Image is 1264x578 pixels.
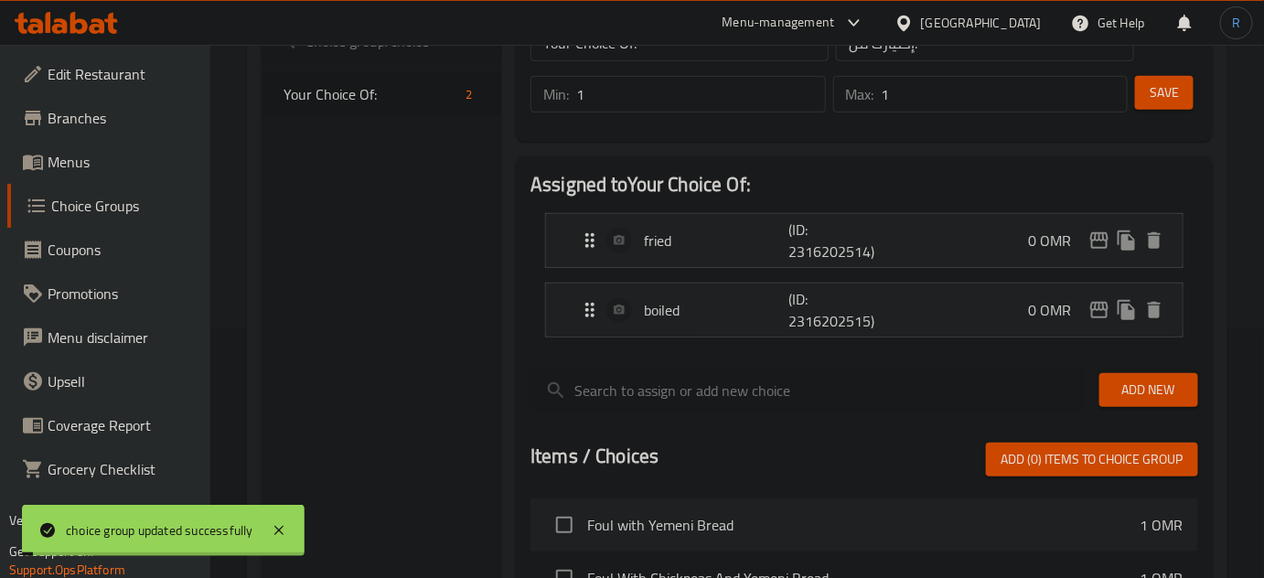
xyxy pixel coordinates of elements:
[48,458,197,480] span: Grocery Checklist
[7,403,211,447] a: Coverage Report
[51,195,197,217] span: Choice Groups
[546,214,1183,267] div: Expand
[1113,296,1141,324] button: duplicate
[986,443,1198,476] button: Add (0) items to choice group
[7,228,211,272] a: Coupons
[7,316,211,359] a: Menu disclaimer
[7,272,211,316] a: Promotions
[9,540,93,563] span: Get support on:
[1086,296,1113,324] button: edit
[1141,227,1168,254] button: delete
[48,107,197,129] span: Branches
[9,508,54,532] span: Version:
[458,86,479,103] span: 2
[530,206,1198,275] li: Expand
[530,367,1084,413] input: search
[1028,230,1086,252] p: 0 OMR
[1099,373,1198,407] button: Add New
[48,239,197,261] span: Coupons
[530,171,1198,198] h2: Assigned to Your Choice Of:
[530,443,659,470] h2: Items / Choices
[788,288,884,332] p: (ID: 2316202515)
[7,140,211,184] a: Menus
[1232,13,1240,33] span: R
[7,52,211,96] a: Edit Restaurant
[7,184,211,228] a: Choice Groups
[48,151,197,173] span: Menus
[1028,299,1086,321] p: 0 OMR
[48,370,197,392] span: Upsell
[7,96,211,140] a: Branches
[723,12,835,34] div: Menu-management
[1114,379,1184,401] span: Add New
[546,284,1183,337] div: Expand
[788,219,884,262] p: (ID: 2316202514)
[66,520,253,541] div: choice group updated successfully
[543,83,569,105] p: Min:
[530,275,1198,345] li: Expand
[1113,227,1141,254] button: duplicate
[644,299,788,321] p: boiled
[644,230,788,252] p: fried
[587,514,1141,536] span: Foul with Yemeni Bread
[921,13,1042,33] div: [GEOGRAPHIC_DATA]
[7,359,211,403] a: Upsell
[262,72,501,116] div: Your Choice Of:2
[1150,81,1179,104] span: Save
[846,83,874,105] p: Max:
[48,326,197,348] span: Menu disclaimer
[48,283,197,305] span: Promotions
[1086,227,1113,254] button: edit
[1141,514,1184,536] p: 1 OMR
[1141,296,1168,324] button: delete
[1135,76,1194,110] button: Save
[48,414,197,436] span: Coverage Report
[48,63,197,85] span: Edit Restaurant
[545,506,584,544] span: Select choice
[284,83,458,105] span: Your Choice Of:
[1001,448,1184,471] span: Add (0) items to choice group
[7,447,211,491] a: Grocery Checklist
